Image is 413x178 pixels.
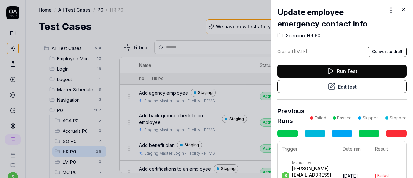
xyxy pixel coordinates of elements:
h2: Update employee emergency contact info [277,6,386,30]
div: Stopped [390,115,407,121]
div: Failed [315,115,326,121]
div: Created [277,49,307,55]
button: Run Test [277,65,407,78]
span: HR P0 [306,32,321,39]
span: Scenario: [286,32,306,39]
div: Manual by [292,160,336,165]
div: Failed [377,174,389,178]
div: Skipped [363,115,379,121]
th: Result [371,141,406,156]
th: Trigger [278,141,339,156]
div: Passed [337,115,352,121]
button: Edit test [277,80,407,93]
th: Date ran [339,141,371,156]
time: [DATE] [294,49,307,54]
button: Convert to draft [368,47,407,57]
h3: Previous Runs [277,106,310,126]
